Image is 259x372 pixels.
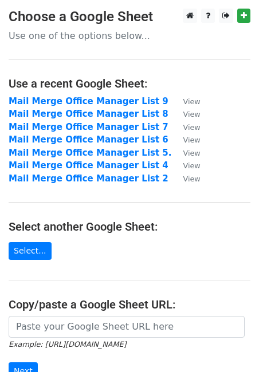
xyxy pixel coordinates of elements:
[9,340,126,349] small: Example: [URL][DOMAIN_NAME]
[172,96,201,106] a: View
[9,220,250,234] h4: Select another Google Sheet:
[183,175,201,183] small: View
[9,298,250,311] h4: Copy/paste a Google Sheet URL:
[183,136,201,144] small: View
[9,242,52,260] a: Select...
[183,149,201,157] small: View
[9,77,250,90] h4: Use a recent Google Sheet:
[9,122,168,132] a: Mail Merge Office Manager List 7
[183,161,201,170] small: View
[9,96,168,106] a: Mail Merge Office Manager List 9
[172,173,201,184] a: View
[172,160,201,171] a: View
[172,148,201,158] a: View
[183,110,201,118] small: View
[9,134,168,145] a: Mail Merge Office Manager List 6
[9,316,245,338] input: Paste your Google Sheet URL here
[9,109,168,119] a: Mail Merge Office Manager List 8
[9,160,168,171] a: Mail Merge Office Manager List 4
[9,173,168,184] a: Mail Merge Office Manager List 2
[183,97,201,106] small: View
[172,122,201,132] a: View
[172,134,201,145] a: View
[183,123,201,132] small: View
[172,109,201,119] a: View
[9,9,250,25] h3: Choose a Google Sheet
[9,148,172,158] a: Mail Merge Office Manager List 5.
[9,30,250,42] p: Use one of the options below...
